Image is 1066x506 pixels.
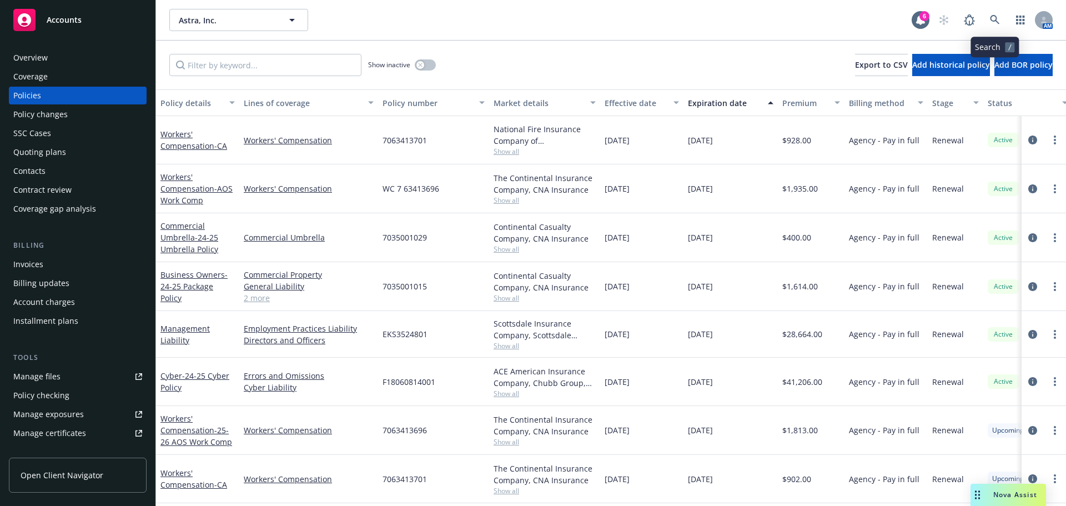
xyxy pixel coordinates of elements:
[9,405,147,423] a: Manage exposures
[47,16,82,24] span: Accounts
[782,328,822,340] span: $28,664.00
[9,387,147,404] a: Policy checking
[244,424,374,436] a: Workers' Compensation
[13,68,48,86] div: Coverage
[782,424,818,436] span: $1,813.00
[160,413,232,447] a: Workers' Compensation
[383,134,427,146] span: 7063413701
[160,468,227,490] a: Workers' Compensation
[160,97,223,109] div: Policy details
[383,328,428,340] span: EKS3524801
[494,221,596,244] div: Continental Casualty Company, CNA Insurance
[9,368,147,385] a: Manage files
[932,328,964,340] span: Renewal
[1026,182,1039,196] a: circleInformation
[932,424,964,436] span: Renewal
[494,341,596,350] span: Show all
[984,9,1006,31] a: Search
[13,143,66,161] div: Quoting plans
[160,370,229,393] a: Cyber
[244,334,374,346] a: Directors and Officers
[605,280,630,292] span: [DATE]
[992,425,1024,435] span: Upcoming
[1048,182,1062,196] a: more
[9,240,147,251] div: Billing
[1026,328,1039,341] a: circleInformation
[383,280,427,292] span: 7035001015
[383,424,427,436] span: 7063413696
[13,49,48,67] div: Overview
[9,181,147,199] a: Contract review
[932,232,964,243] span: Renewal
[9,312,147,330] a: Installment plans
[244,382,374,393] a: Cyber Liability
[1026,375,1039,388] a: circleInformation
[494,486,596,495] span: Show all
[1026,424,1039,437] a: circleInformation
[9,293,147,311] a: Account charges
[368,60,410,69] span: Show inactive
[992,329,1014,339] span: Active
[971,484,984,506] div: Drag to move
[782,473,811,485] span: $902.00
[958,9,980,31] a: Report a Bug
[919,11,929,21] div: 6
[778,89,844,116] button: Premium
[13,405,84,423] div: Manage exposures
[932,280,964,292] span: Renewal
[849,183,919,194] span: Agency - Pay in full
[9,106,147,123] a: Policy changes
[13,443,69,461] div: Manage claims
[9,4,147,36] a: Accounts
[160,129,227,151] a: Workers' Compensation
[13,181,72,199] div: Contract review
[855,59,908,70] span: Export to CSV
[494,244,596,254] span: Show all
[992,282,1014,292] span: Active
[849,232,919,243] span: Agency - Pay in full
[244,232,374,243] a: Commercial Umbrella
[912,54,990,76] button: Add historical policy
[244,323,374,334] a: Employment Practices Liability
[244,280,374,292] a: General Liability
[9,255,147,273] a: Invoices
[688,280,713,292] span: [DATE]
[688,134,713,146] span: [DATE]
[688,424,713,436] span: [DATE]
[9,124,147,142] a: SSC Cases
[933,9,955,31] a: Start snowing
[992,184,1014,194] span: Active
[932,473,964,485] span: Renewal
[160,425,232,447] span: - 25-26 AOS Work Comp
[494,389,596,398] span: Show all
[605,328,630,340] span: [DATE]
[9,352,147,363] div: Tools
[13,387,69,404] div: Policy checking
[1026,472,1039,485] a: circleInformation
[21,469,103,481] span: Open Client Navigator
[1048,231,1062,244] a: more
[605,232,630,243] span: [DATE]
[383,183,439,194] span: WC 7 63413696
[1048,133,1062,147] a: more
[912,59,990,70] span: Add historical policy
[9,274,147,292] a: Billing updates
[494,97,584,109] div: Market details
[179,14,275,26] span: Astra, Inc.
[156,89,239,116] button: Policy details
[1048,375,1062,388] a: more
[994,59,1053,70] span: Add BOR policy
[214,479,227,490] span: - CA
[383,232,427,243] span: 7035001029
[13,274,69,292] div: Billing updates
[244,292,374,304] a: 2 more
[494,437,596,447] span: Show all
[494,147,596,156] span: Show all
[605,134,630,146] span: [DATE]
[932,134,964,146] span: Renewal
[1048,280,1062,293] a: more
[160,269,228,303] span: - 24-25 Package Policy
[849,328,919,340] span: Agency - Pay in full
[932,183,964,194] span: Renewal
[13,368,61,385] div: Manage files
